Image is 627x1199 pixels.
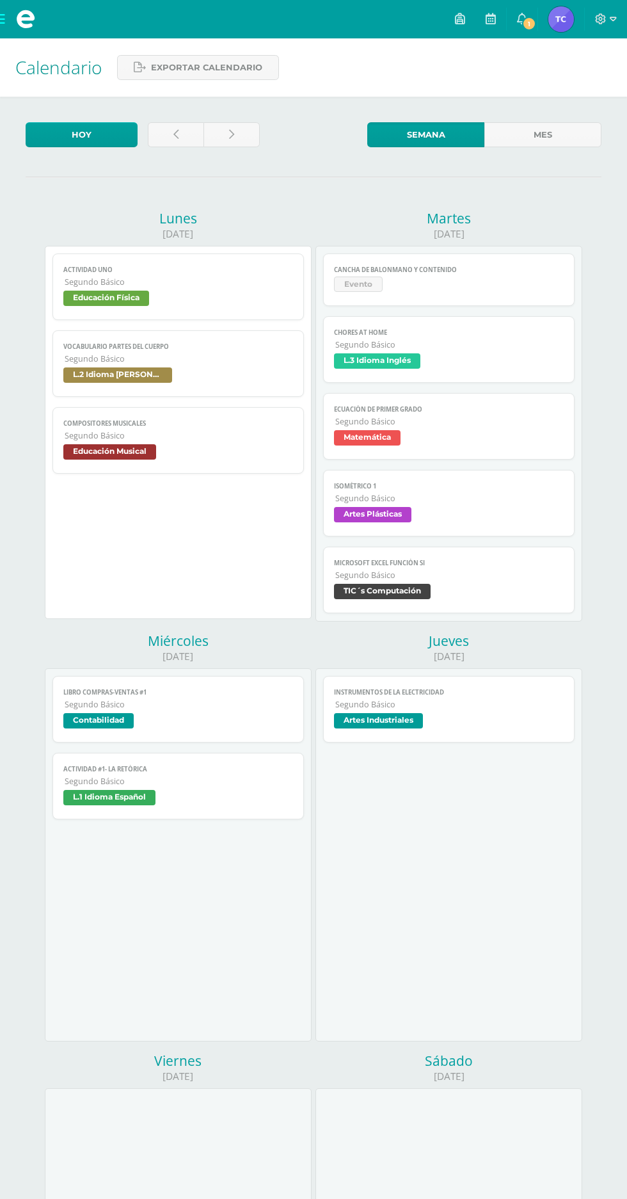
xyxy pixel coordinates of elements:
[45,632,312,650] div: Miércoles
[334,482,563,490] span: Isométrico 1
[334,328,563,337] span: Chores at home
[65,353,292,364] span: Segundo Básico
[117,55,279,80] a: Exportar calendario
[335,570,563,581] span: Segundo Básico
[548,6,574,32] img: 6fed7683e5f4ff7a3a08ddd3889723df.png
[335,493,563,504] span: Segundo Básico
[63,444,156,460] span: Educación Musical
[367,122,484,147] a: Semana
[52,407,303,474] a: Compositores musicalesSegundo BásicoEducación Musical
[63,790,155,805] span: L.1 Idioma Español
[334,507,411,522] span: Artes Plásticas
[323,253,574,306] a: Cancha de Balonmano y ContenidoEvento
[65,776,292,787] span: Segundo Básico
[334,353,420,369] span: L.3 Idioma Inglés
[52,753,303,819] a: Actividad #1- La RetóricaSegundo BásicoL.1 Idioma Español
[334,688,563,696] span: Instrumentos de la electricidad
[334,430,401,446] span: Matemática
[65,430,292,441] span: Segundo Básico
[65,277,292,287] span: Segundo Básico
[63,367,172,383] span: L.2 Idioma [PERSON_NAME]
[45,227,312,241] div: [DATE]
[45,650,312,663] div: [DATE]
[334,713,423,728] span: Artes Industriales
[45,1052,312,1070] div: Viernes
[26,122,138,147] a: Hoy
[334,584,431,599] span: TIC´s Computación
[63,342,292,351] span: Vocabulario Partes del cuerpo
[335,699,563,710] span: Segundo Básico
[334,277,383,292] span: Evento
[52,330,303,397] a: Vocabulario Partes del cuerpoSegundo BásicoL.2 Idioma [PERSON_NAME]
[63,713,134,728] span: Contabilidad
[315,227,582,241] div: [DATE]
[335,416,563,427] span: Segundo Básico
[335,339,563,350] span: Segundo Básico
[315,632,582,650] div: Jueves
[315,209,582,227] div: Martes
[334,266,563,274] span: Cancha de Balonmano y Contenido
[63,419,292,428] span: Compositores musicales
[63,765,292,773] span: Actividad #1- La Retórica
[323,547,574,613] a: Microsoft Excel Función SISegundo BásicoTIC´s Computación
[65,699,292,710] span: Segundo Básico
[522,17,536,31] span: 1
[334,559,563,567] span: Microsoft Excel Función SI
[45,209,312,227] div: Lunes
[315,1070,582,1083] div: [DATE]
[323,676,574,743] a: Instrumentos de la electricidadSegundo BásicoArtes Industriales
[15,55,102,79] span: Calendario
[63,291,149,306] span: Educación Física
[63,688,292,696] span: Libro Compras-Ventas #1
[151,56,262,79] span: Exportar calendario
[52,676,303,743] a: Libro Compras-Ventas #1Segundo BásicoContabilidad
[323,470,574,536] a: Isométrico 1Segundo BásicoArtes Plásticas
[315,650,582,663] div: [DATE]
[63,266,292,274] span: Actividad Uno
[315,1052,582,1070] div: Sábado
[52,253,303,320] a: Actividad UnoSegundo BásicoEducación Física
[45,1070,312,1083] div: [DATE]
[323,316,574,383] a: Chores at homeSegundo BásicoL.3 Idioma Inglés
[334,405,563,414] span: Ecuación de primer grado
[484,122,601,147] a: Mes
[323,393,574,460] a: Ecuación de primer gradoSegundo BásicoMatemática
